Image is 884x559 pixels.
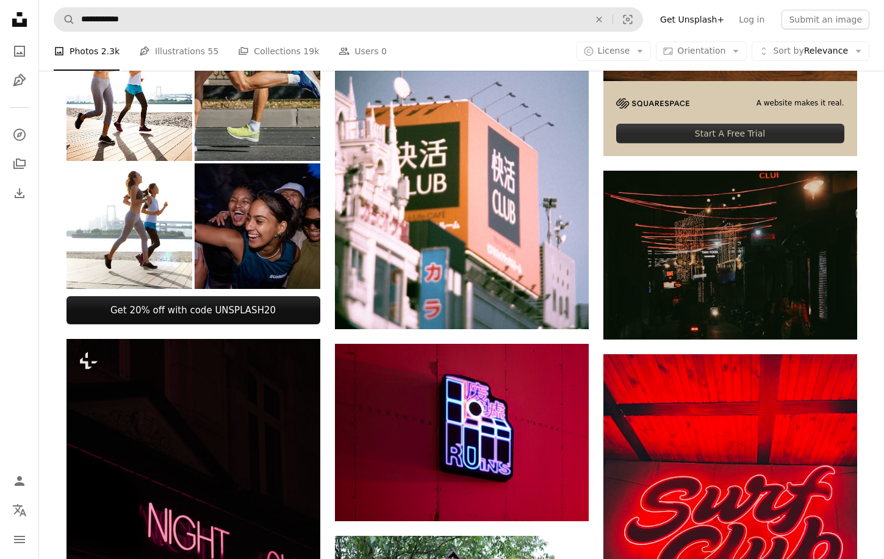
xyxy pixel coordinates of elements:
a: a group of buildings that have a sign on top of them [335,154,589,165]
a: a neon sign that reads night club [66,523,320,534]
span: 55 [208,45,219,58]
a: Get 20% off with code UNSPLASH20 [66,296,320,324]
a: Explore [7,123,32,147]
img: a city street at night [603,171,857,340]
span: Relevance [773,45,848,57]
img: file-1705255347840-230a6ab5bca9image [616,98,689,109]
a: Neon sign for "ruins" glows on a red wall. [335,427,589,438]
button: Sort byRelevance [752,41,869,61]
button: Visual search [613,8,642,31]
div: Start A Free Trial [616,124,844,143]
a: Get Unsplash+ [653,10,731,29]
a: Photos [7,39,32,63]
a: Illustrations [7,68,32,93]
a: Collections [7,152,32,176]
a: Home — Unsplash [7,7,32,34]
span: Orientation [677,46,725,55]
span: A website makes it real. [756,98,844,109]
button: Search Unsplash [54,8,75,31]
a: Collections 19k [238,32,319,71]
button: Submit an image [782,10,869,29]
form: Find visuals sitewide [54,7,643,32]
span: Sort by [773,46,803,55]
button: Clear [586,8,613,31]
button: License [577,41,652,61]
a: Users 0 [339,32,387,71]
img: Women getting fit taking run afterwork in Tokyo [66,163,192,289]
button: Language [7,498,32,522]
img: Neon sign for "ruins" glows on a red wall. [335,344,589,521]
span: 19k [303,45,319,58]
a: Illustrations 55 [139,32,218,71]
a: Download History [7,181,32,205]
a: Log in [731,10,772,29]
span: 0 [381,45,387,58]
button: Menu [7,527,32,552]
a: a red neon sign that says surf club [603,518,857,529]
img: legs two male runners running city marathon race, athletes jogging on asphalt road, summer sports... [195,35,320,161]
a: Log in / Sign up [7,469,32,493]
button: Orientation [656,41,747,61]
img: Group of gen z female runners laughing together after a run [195,163,320,289]
a: a city street at night [603,249,857,260]
img: Women running in the city - Tokyo [66,35,192,161]
span: License [598,46,630,55]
